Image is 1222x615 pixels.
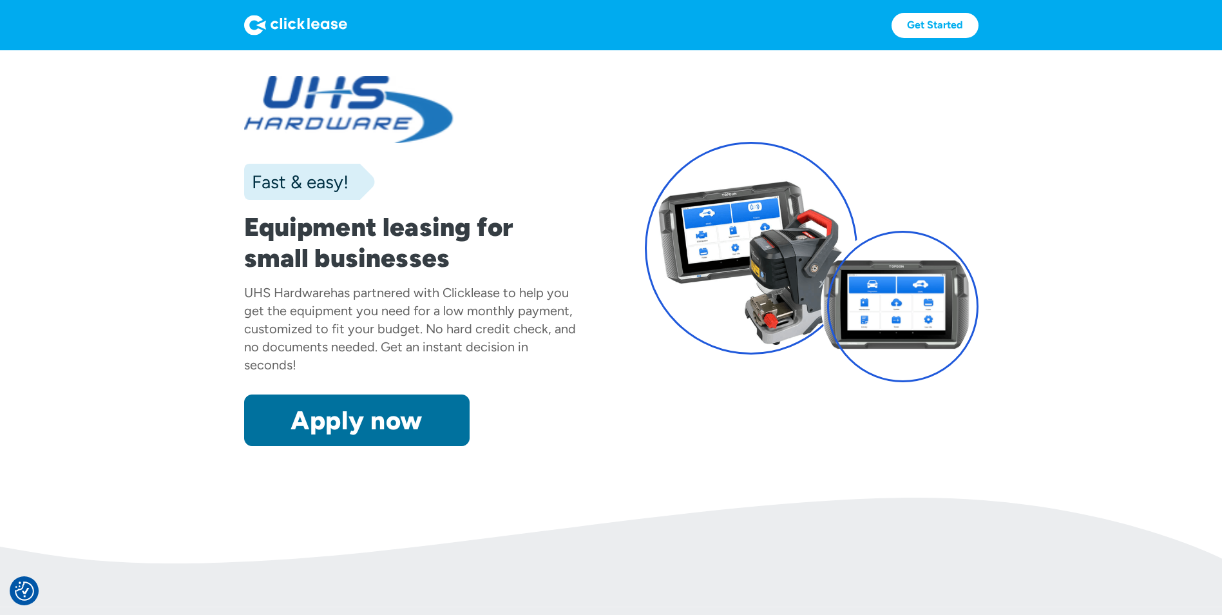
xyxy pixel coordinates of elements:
[892,13,979,38] a: Get Started
[244,15,347,35] img: Logo
[15,581,34,601] img: Revisit consent button
[244,285,330,300] div: UHS Hardware
[244,211,578,273] h1: Equipment leasing for small businesses
[15,581,34,601] button: Consent Preferences
[244,285,576,373] div: has partnered with Clicklease to help you get the equipment you need for a low monthly payment, c...
[244,169,348,195] div: Fast & easy!
[244,395,470,446] a: Apply now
